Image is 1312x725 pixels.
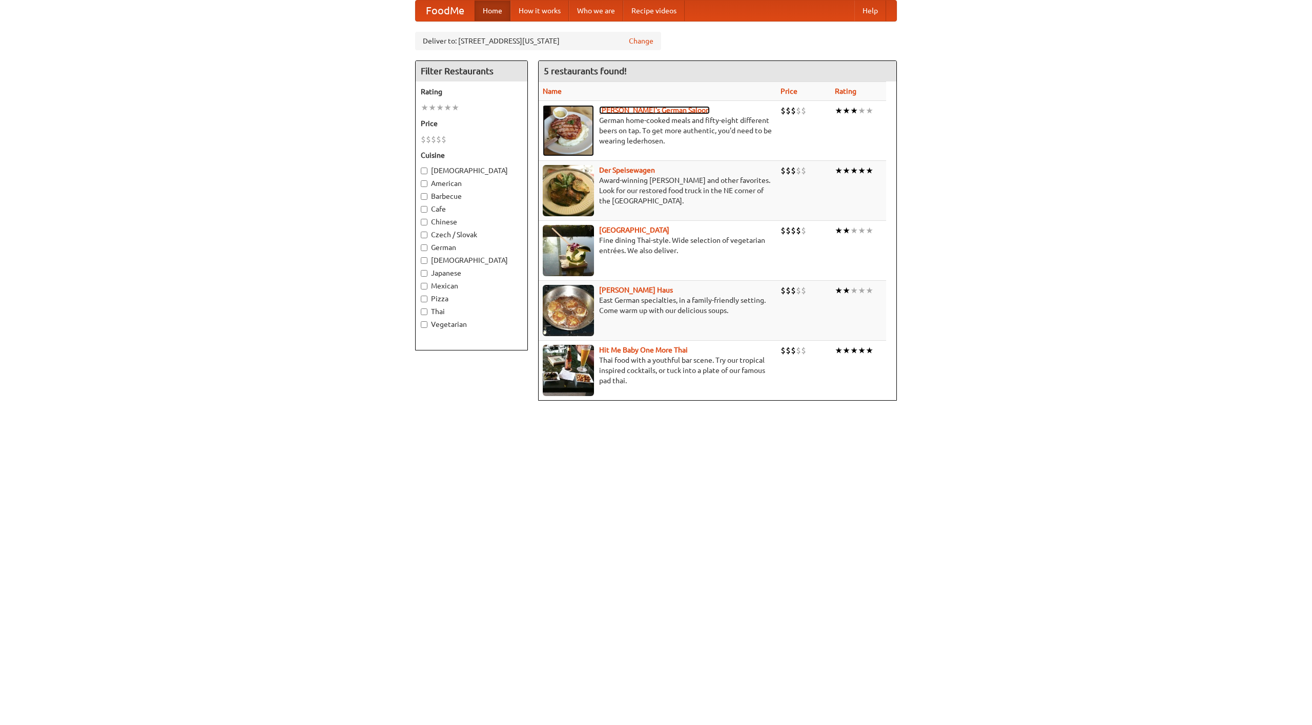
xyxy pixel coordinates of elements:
img: kohlhaus.jpg [543,285,594,336]
label: American [421,178,522,189]
li: $ [801,285,806,296]
li: $ [786,345,791,356]
a: FoodMe [416,1,475,21]
li: $ [431,134,436,145]
a: Name [543,87,562,95]
input: Pizza [421,296,427,302]
h5: Cuisine [421,150,522,160]
label: Chinese [421,217,522,227]
input: [DEMOGRAPHIC_DATA] [421,168,427,174]
li: ★ [843,225,850,236]
li: ★ [850,225,858,236]
li: $ [796,345,801,356]
img: satay.jpg [543,225,594,276]
li: ★ [866,225,873,236]
a: Der Speisewagen [599,166,655,174]
li: $ [786,105,791,116]
ng-pluralize: 5 restaurants found! [544,66,627,76]
a: Who we are [569,1,623,21]
p: German home-cooked meals and fifty-eight different beers on tap. To get more authentic, you'd nee... [543,115,772,146]
li: $ [421,134,426,145]
li: ★ [428,102,436,113]
li: $ [796,105,801,116]
label: Thai [421,306,522,317]
label: Japanese [421,268,522,278]
a: Change [629,36,653,46]
li: ★ [843,285,850,296]
li: $ [801,105,806,116]
input: Thai [421,308,427,315]
label: [DEMOGRAPHIC_DATA] [421,165,522,176]
li: $ [801,165,806,176]
a: Price [781,87,797,95]
li: ★ [866,105,873,116]
li: $ [441,134,446,145]
li: ★ [835,225,843,236]
li: ★ [858,105,866,116]
label: Mexican [421,281,522,291]
p: Thai food with a youthful bar scene. Try our tropical inspired cocktails, or tuck into a plate of... [543,355,772,386]
li: ★ [866,285,873,296]
h5: Rating [421,87,522,97]
li: $ [436,134,441,145]
input: Chinese [421,219,427,225]
a: [GEOGRAPHIC_DATA] [599,226,669,234]
input: Barbecue [421,193,427,200]
li: ★ [858,285,866,296]
a: Help [854,1,886,21]
li: ★ [835,165,843,176]
li: $ [791,105,796,116]
label: Barbecue [421,191,522,201]
label: Vegetarian [421,319,522,329]
li: ★ [421,102,428,113]
li: $ [801,345,806,356]
li: $ [796,285,801,296]
input: German [421,244,427,251]
li: ★ [452,102,459,113]
li: $ [801,225,806,236]
li: $ [786,165,791,176]
label: Czech / Slovak [421,230,522,240]
li: ★ [843,165,850,176]
li: $ [786,285,791,296]
a: Hit Me Baby One More Thai [599,346,688,354]
li: ★ [866,165,873,176]
li: $ [791,285,796,296]
li: $ [791,225,796,236]
a: How it works [510,1,569,21]
li: $ [786,225,791,236]
li: $ [781,105,786,116]
a: [PERSON_NAME] Haus [599,286,673,294]
li: $ [781,165,786,176]
li: ★ [835,285,843,296]
input: Japanese [421,270,427,277]
a: Rating [835,87,856,95]
li: $ [781,225,786,236]
li: ★ [866,345,873,356]
input: Cafe [421,206,427,213]
li: ★ [858,225,866,236]
li: $ [426,134,431,145]
li: ★ [444,102,452,113]
li: ★ [843,345,850,356]
a: [PERSON_NAME]'s German Saloon [599,106,710,114]
li: $ [781,345,786,356]
li: ★ [858,345,866,356]
p: East German specialties, in a family-friendly setting. Come warm up with our delicious soups. [543,295,772,316]
h5: Price [421,118,522,129]
li: ★ [850,105,858,116]
li: $ [796,165,801,176]
label: German [421,242,522,253]
input: [DEMOGRAPHIC_DATA] [421,257,427,264]
label: [DEMOGRAPHIC_DATA] [421,255,522,265]
li: $ [781,285,786,296]
img: esthers.jpg [543,105,594,156]
p: Fine dining Thai-style. Wide selection of vegetarian entrées. We also deliver. [543,235,772,256]
label: Cafe [421,204,522,214]
li: ★ [850,285,858,296]
li: $ [796,225,801,236]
